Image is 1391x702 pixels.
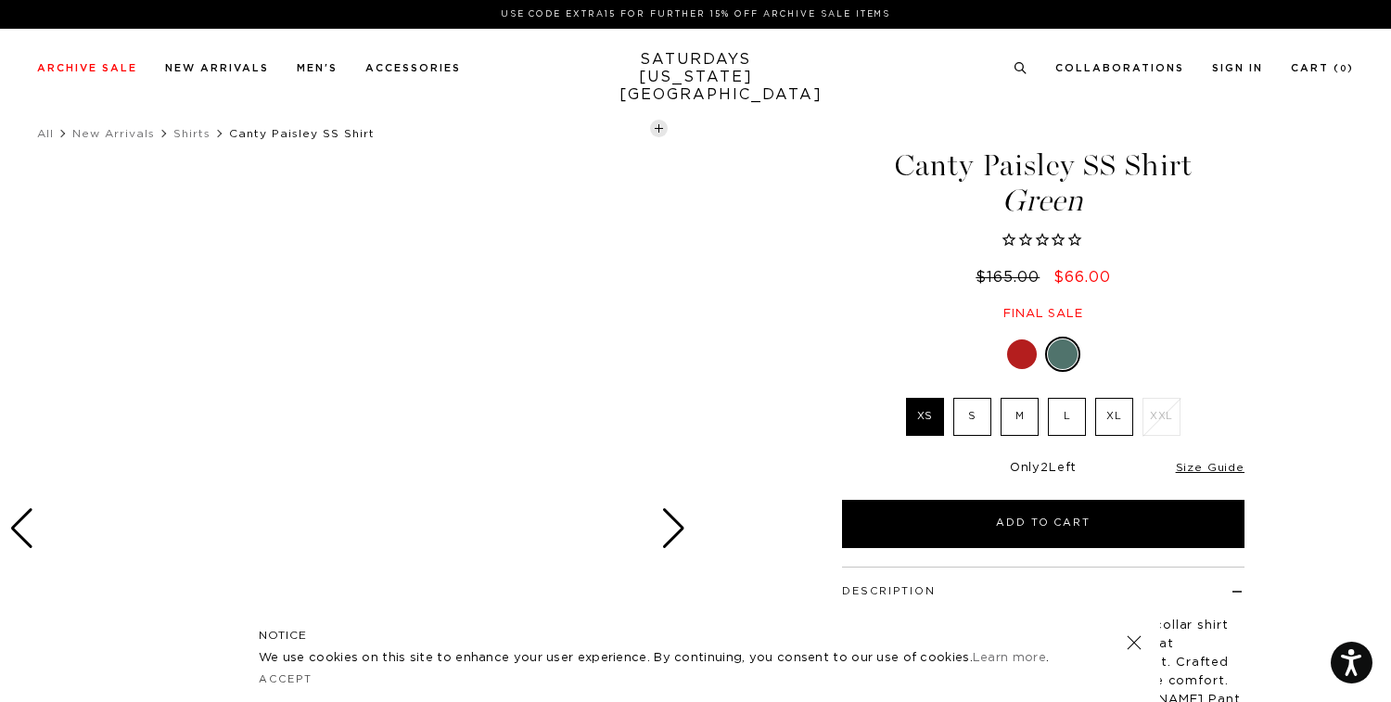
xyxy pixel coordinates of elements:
a: SATURDAYS[US_STATE][GEOGRAPHIC_DATA] [619,51,772,104]
small: 0 [1340,65,1347,73]
h1: Canty Paisley SS Shirt [839,150,1247,216]
span: $66.00 [1053,270,1111,285]
del: $165.00 [976,270,1047,285]
a: Cart (0) [1291,63,1354,73]
label: L [1048,398,1086,436]
a: Sign In [1212,63,1263,73]
div: Final sale [839,306,1247,322]
label: S [953,398,991,436]
button: Description [842,586,936,596]
a: Men's [297,63,338,73]
h5: NOTICE [259,627,1132,644]
a: Accept [259,674,313,684]
span: Green [839,185,1247,216]
label: XL [1095,398,1133,436]
p: We use cookies on this site to enhance your user experience. By continuing, you consent to our us... [259,649,1066,668]
label: XS [906,398,944,436]
div: Next slide [661,508,686,549]
button: Add to Cart [842,500,1244,548]
span: 2 [1040,462,1049,474]
a: All [37,128,54,139]
a: Collaborations [1055,63,1184,73]
label: M [1001,398,1039,436]
a: New Arrivals [72,128,155,139]
a: Learn more [973,652,1046,664]
a: Shirts [173,128,211,139]
a: Archive Sale [37,63,137,73]
div: Only Left [842,461,1244,477]
a: Size Guide [1176,462,1244,473]
span: Canty Paisley SS Shirt [229,128,375,139]
p: Use Code EXTRA15 for Further 15% Off Archive Sale Items [45,7,1346,21]
a: Accessories [365,63,461,73]
a: New Arrivals [165,63,269,73]
div: Previous slide [9,508,34,549]
span: Rated 0.0 out of 5 stars 0 reviews [839,231,1247,251]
